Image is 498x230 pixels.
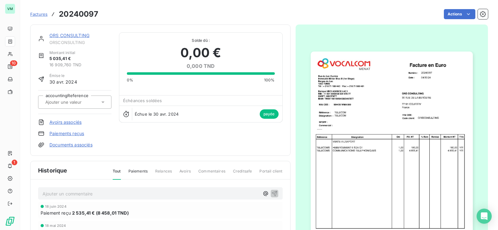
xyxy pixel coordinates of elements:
[49,40,111,45] span: ORSCONSULTING
[49,62,81,68] span: 16 909,760 TND
[259,168,282,179] span: Portail client
[45,224,66,227] span: 18 mai 2024
[155,168,172,179] span: Relances
[30,12,48,17] span: Factures
[128,168,148,179] span: Paiements
[59,8,98,20] h3: 20240097
[179,168,191,179] span: Avoirs
[198,168,225,179] span: Commentaires
[444,9,475,19] button: Actions
[49,56,81,62] span: 5 035,41 €
[49,119,82,125] a: Avoirs associés
[180,62,221,70] span: 0,000 TND
[135,112,178,117] span: Échue le 30 avr. 2024
[5,216,15,226] img: Logo LeanPay
[113,168,121,180] span: Tout
[180,43,221,62] span: 0,00 €
[49,142,93,148] a: Documents associés
[10,60,17,66] span: 10
[123,98,162,103] span: Échéances soldées
[49,79,77,85] span: 30 avr. 2024
[477,209,492,224] div: Open Intercom Messenger
[49,130,84,137] a: Paiements reçus
[72,210,129,216] span: 2 535,41 € (8 458,01 TND)
[45,99,108,105] input: Ajouter une valeur
[5,4,15,14] div: VM
[12,160,17,165] span: 1
[127,38,275,43] span: Solde dû :
[49,73,77,79] span: Émise le
[49,33,89,38] a: ORS CONSULTING
[30,11,48,17] a: Factures
[127,77,133,83] span: 0%
[45,205,66,208] span: 18 juin 2024
[38,166,67,175] span: Historique
[41,210,71,216] span: Paiement reçu
[260,109,279,119] span: payée
[233,168,252,179] span: Creditsafe
[49,50,81,56] span: Montant initial
[264,77,275,83] span: 100%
